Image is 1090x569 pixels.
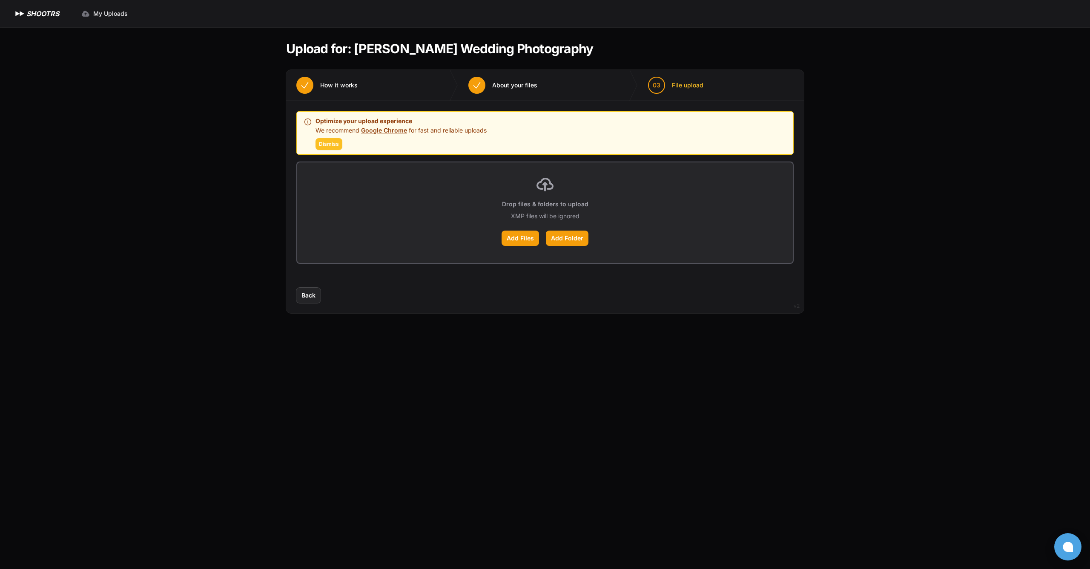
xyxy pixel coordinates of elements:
[301,291,316,300] span: Back
[320,81,358,90] span: How it works
[546,231,588,246] label: Add Folder
[361,127,407,134] a: Google Chrome
[794,301,800,311] div: v2
[511,212,579,220] p: XMP files will be ignored
[93,9,128,18] span: My Uploads
[502,200,588,208] p: Drop files & folders to upload
[653,81,660,90] span: 03
[76,6,133,21] a: My Uploads
[286,70,368,101] button: How it works
[296,288,321,303] button: Back
[492,81,537,90] span: About your files
[316,138,342,150] button: Dismiss
[458,70,548,101] button: About your files
[638,70,714,101] button: 03 File upload
[502,231,539,246] label: Add Files
[14,9,26,19] img: SHOOTRS
[672,81,703,90] span: File upload
[26,9,59,19] h1: SHOOTRS
[316,116,487,126] p: Optimize your upload experience
[319,141,339,147] span: Dismiss
[286,41,593,56] h1: Upload for: [PERSON_NAME] Wedding Photography
[316,126,487,135] p: We recommend for fast and reliable uploads
[14,9,59,19] a: SHOOTRS SHOOTRS
[1054,533,1081,560] button: Open chat window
